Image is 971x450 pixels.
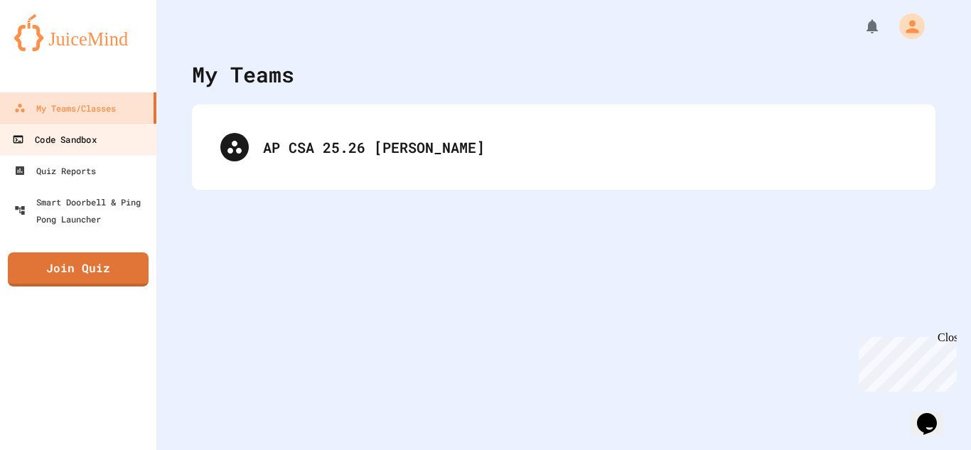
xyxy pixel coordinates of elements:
iframe: chat widget [911,393,957,436]
div: Smart Doorbell & Ping Pong Launcher [14,193,151,227]
div: AP CSA 25.26 [PERSON_NAME] [206,119,921,176]
div: AP CSA 25.26 [PERSON_NAME] [263,136,907,158]
a: Join Quiz [8,252,149,286]
div: My Teams [192,58,294,90]
div: Quiz Reports [14,162,96,179]
div: My Teams/Classes [14,100,116,117]
img: logo-orange.svg [14,14,142,51]
div: My Notifications [837,14,884,38]
div: My Account [884,10,928,43]
iframe: chat widget [853,331,957,392]
div: Code Sandbox [12,131,96,149]
div: Chat with us now!Close [6,6,98,90]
